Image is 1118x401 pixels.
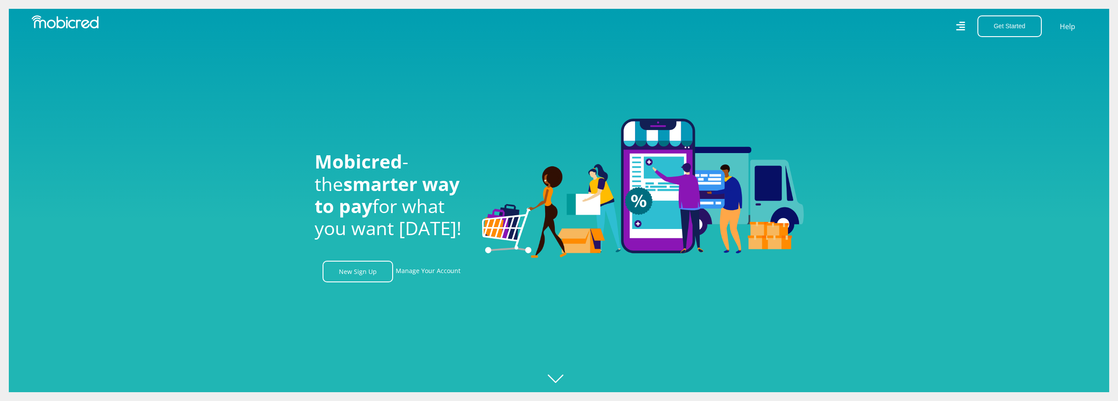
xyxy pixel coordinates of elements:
[315,171,460,218] span: smarter way to pay
[323,261,393,282] a: New Sign Up
[1059,21,1076,32] a: Help
[482,119,804,258] img: Welcome to Mobicred
[315,150,469,240] h1: - the for what you want [DATE]!
[396,261,461,282] a: Manage Your Account
[315,149,402,174] span: Mobicred
[32,15,99,29] img: Mobicred
[977,15,1042,37] button: Get Started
